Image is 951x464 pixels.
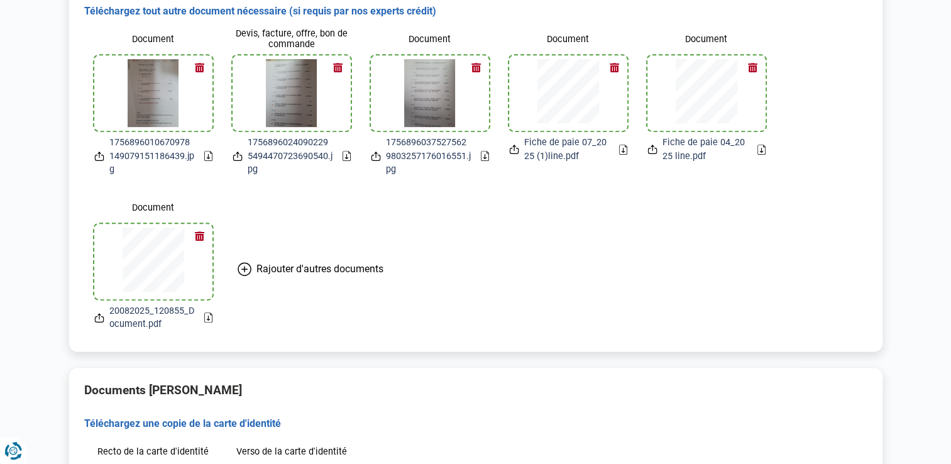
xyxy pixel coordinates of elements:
a: Download [204,151,212,161]
span: 1756896010670978149079151186439.jpg [109,136,194,177]
a: Download [204,312,212,323]
label: Devis, facture, offre, bon de commande [233,28,351,50]
label: Recto de la carte d'identité [94,441,212,463]
label: Document [94,197,212,219]
label: Document [647,28,766,50]
span: Fiche de paie 07_2025 (1)line.pdf [524,136,609,163]
span: Fiche de paie 04_2025 line.pdf [662,136,747,163]
h3: Téléchargez tout autre document nécessaire (si requis par nos experts crédit) [84,5,867,18]
a: Download [481,151,489,161]
label: Document [509,28,627,50]
h3: Téléchargez une copie de la carte d'identité [84,417,867,431]
img: otherIncome1File [128,59,179,127]
button: Rajouter d'autres documents [223,197,399,341]
h2: Documents [PERSON_NAME] [84,383,867,397]
a: Download [343,151,351,161]
a: Download [619,145,627,155]
span: 17568960375275629803257176016551.jpg [386,136,471,177]
label: Document [94,28,212,50]
span: Rajouter d'autres documents [256,263,383,275]
span: 17568960240902295494470723690540.jpg [248,136,333,177]
label: Verso de la carte d'identité [233,441,351,463]
img: otherIncome2File [266,59,317,127]
img: otherIncome3File [404,59,455,127]
span: 20082025_120855_Document.pdf [109,304,194,331]
label: Document [371,28,489,50]
a: Download [757,145,766,155]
